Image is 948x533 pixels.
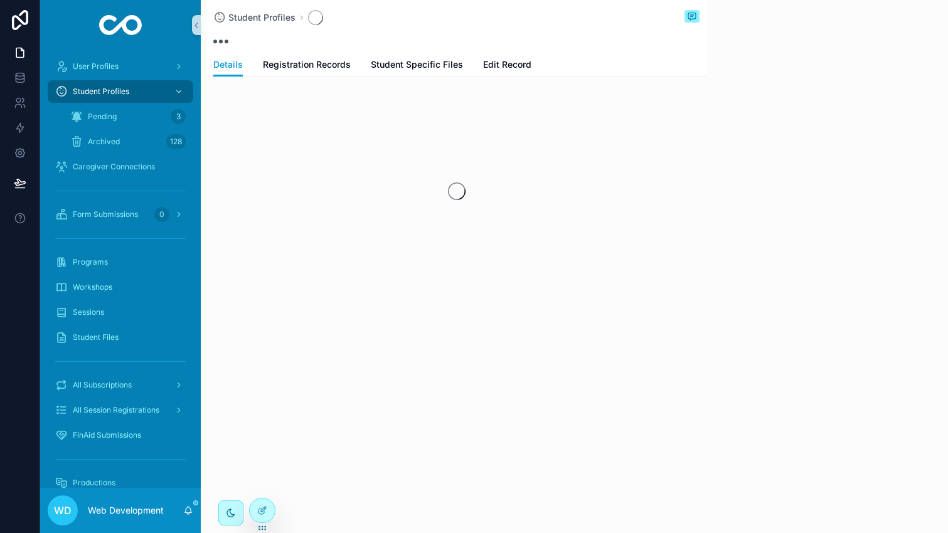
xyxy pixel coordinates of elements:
[48,276,193,298] a: Workshops
[73,209,138,219] span: Form Submissions
[99,15,142,35] img: App logo
[213,58,243,71] span: Details
[263,53,351,78] a: Registration Records
[73,87,129,97] span: Student Profiles
[73,332,119,342] span: Student Files
[88,137,120,147] span: Archived
[213,53,243,77] a: Details
[263,58,351,71] span: Registration Records
[166,134,186,149] div: 128
[73,478,115,488] span: Productions
[48,203,193,226] a: Form Submissions0
[48,399,193,421] a: All Session Registrations
[73,380,132,390] span: All Subscriptions
[88,112,117,122] span: Pending
[73,162,155,172] span: Caregiver Connections
[88,504,164,517] p: Web Development
[73,61,119,71] span: User Profiles
[48,80,193,103] a: Student Profiles
[48,326,193,349] a: Student Files
[63,130,193,153] a: Archived128
[48,301,193,324] a: Sessions
[48,156,193,178] a: Caregiver Connections
[483,53,531,78] a: Edit Record
[73,405,159,415] span: All Session Registrations
[48,55,193,78] a: User Profiles
[54,503,72,518] span: WD
[371,53,463,78] a: Student Specific Files
[48,472,193,494] a: Productions
[73,307,104,317] span: Sessions
[154,207,169,222] div: 0
[63,105,193,128] a: Pending3
[73,282,112,292] span: Workshops
[228,11,296,24] span: Student Profiles
[73,257,108,267] span: Programs
[40,50,201,488] div: scrollable content
[483,58,531,71] span: Edit Record
[371,58,463,71] span: Student Specific Files
[171,109,186,124] div: 3
[73,430,141,440] span: FinAid Submissions
[48,374,193,396] a: All Subscriptions
[48,424,193,446] a: FinAid Submissions
[213,11,296,24] a: Student Profiles
[48,251,193,273] a: Programs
